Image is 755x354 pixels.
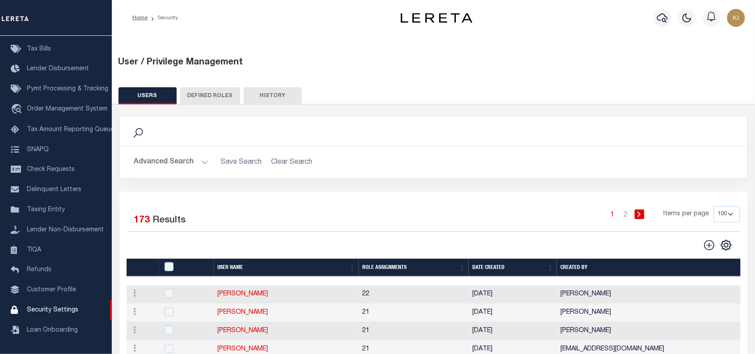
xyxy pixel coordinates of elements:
img: svg+xml;base64,PHN2ZyB4bWxucz0iaHR0cDovL3d3dy53My5vcmcvMjAwMC9zdmciIHBvaW50ZXItZXZlbnRzPSJub25lIi... [727,9,745,27]
a: 2 [621,209,631,219]
td: 22 [359,286,469,304]
span: Taxing Entity [27,207,65,213]
th: Date Created: activate to sort column ascending [469,259,557,277]
a: [PERSON_NAME] [217,309,268,316]
th: UserID [159,259,214,277]
span: Tax Amount Reporting Queue [27,127,114,133]
span: Refunds [27,267,51,273]
td: 21 [359,322,469,341]
td: 21 [359,304,469,322]
td: [PERSON_NAME] [557,304,748,322]
button: DEFINED ROLES [180,87,240,104]
img: logo-dark.svg [401,13,472,23]
span: Lender Non-Disbursement [27,227,104,233]
th: Role Assignments: activate to sort column ascending [359,259,469,277]
span: Items per page [664,209,709,219]
button: HISTORY [244,87,302,104]
li: Security [148,14,178,22]
span: Order Management System [27,106,107,112]
span: TIQA [27,247,41,253]
span: Tax Bills [27,46,51,52]
span: Lender Disbursement [27,66,89,72]
td: [PERSON_NAME] [557,286,748,304]
td: [PERSON_NAME] [557,322,748,341]
td: [DATE] [469,304,557,322]
th: Created By: activate to sort column ascending [557,259,748,277]
span: Check Requests [27,166,75,173]
i: travel_explore [11,104,25,115]
div: User / Privilege Management [119,56,749,69]
a: Home [132,15,148,21]
th: User Name: activate to sort column ascending [214,259,359,277]
span: 173 [134,216,150,225]
span: Customer Profile [27,287,76,293]
a: [PERSON_NAME] [217,346,268,352]
td: [DATE] [469,322,557,341]
span: Delinquent Letters [27,187,81,193]
span: Pymt Processing & Tracking [27,86,108,92]
button: USERS [119,87,177,104]
button: Advanced Search [134,154,208,171]
td: [DATE] [469,286,557,304]
a: [PERSON_NAME] [217,328,268,334]
a: 1 [608,209,618,219]
a: [PERSON_NAME] [217,291,268,297]
span: Loan Onboarding [27,327,78,333]
span: Security Settings [27,307,78,313]
span: SNAPQ [27,146,49,153]
label: Results [153,213,186,228]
